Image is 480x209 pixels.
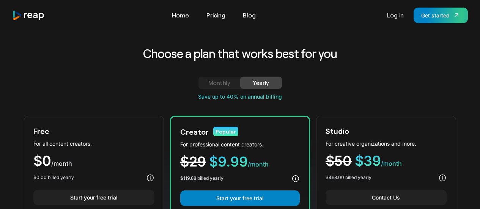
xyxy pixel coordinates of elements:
[203,9,229,21] a: Pricing
[180,126,209,137] div: Creator
[168,9,193,21] a: Home
[239,9,260,21] a: Blog
[33,125,49,137] div: Free
[24,93,456,101] div: Save up to 40% on annual billing
[33,154,154,168] div: $0
[180,175,223,182] div: $119.88 billed yearly
[180,190,300,206] a: Start your free trial
[33,190,154,205] a: Start your free trial
[180,140,300,148] div: For professional content creators.
[12,10,45,20] a: home
[326,152,352,169] span: $50
[383,9,408,21] a: Log in
[326,190,447,205] a: Contact Us
[421,11,450,19] div: Get started
[180,153,206,170] span: $29
[326,140,447,148] div: For creative organizations and more.
[33,174,74,181] div: $0.00 billed yearly
[249,78,273,87] div: Yearly
[414,8,468,23] a: Get started
[209,153,248,170] span: $9.99
[213,127,238,136] div: Popular
[326,125,349,137] div: Studio
[355,152,381,169] span: $39
[326,174,371,181] div: $468.00 billed yearly
[12,10,45,20] img: reap logo
[33,140,154,148] div: For all content creators.
[248,160,269,168] span: /month
[51,160,72,167] span: /month
[83,46,397,61] h2: Choose a plan that works best for you
[208,78,231,87] div: Monthly
[381,160,402,167] span: /month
